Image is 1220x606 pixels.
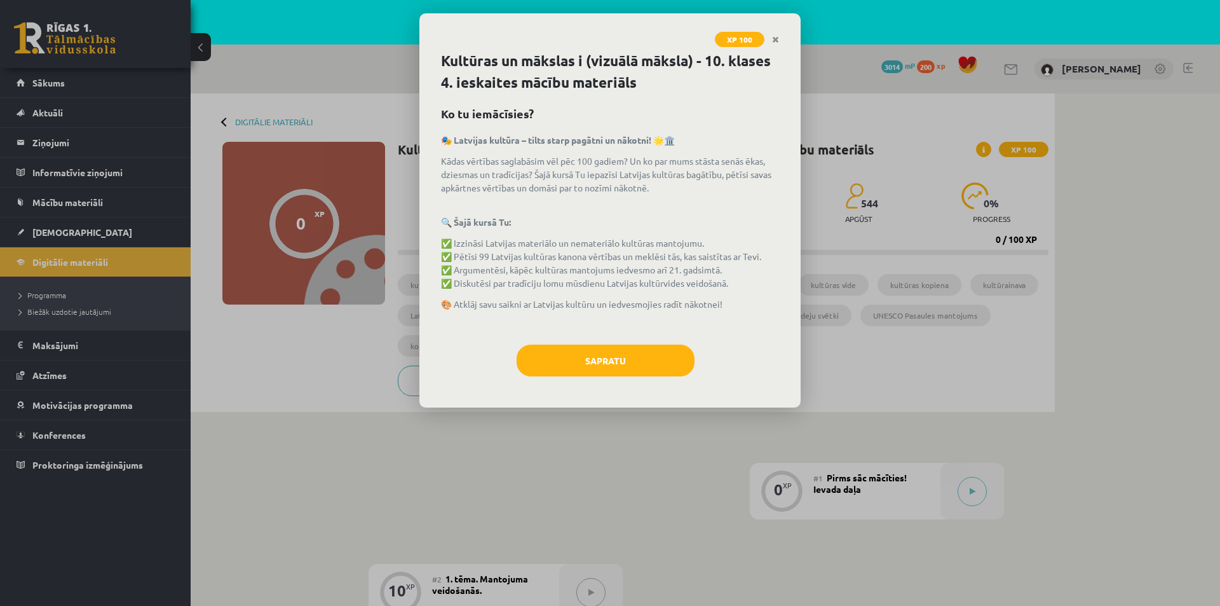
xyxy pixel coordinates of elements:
[441,134,675,146] strong: 🎭 Latvijas kultūra – tilts starp pagātni un nākotni! 🌟🏛️
[441,155,779,208] p: Kādas vērtības saglabāsim vēl pēc 100 gadiem? Un ko par mums stāsta senās ēkas, dziesmas un tradī...
[441,237,779,290] p: ✅ Izzināsi Latvijas materiālo un nemateriālo kultūras mantojumu. ✅ Pētīsi 99 Latvijas kultūras ka...
[441,298,779,311] p: 🎨 Atklāj savu saikni ar Latvijas kultūru un iedvesmojies radīt nākotnei!
[441,50,779,93] h1: Kultūras un mākslas i (vizuālā māksla) - 10. klases 4. ieskaites mācību materiāls
[441,105,779,122] h2: Ko tu iemācīsies?
[517,345,695,376] button: Sapratu
[441,216,511,228] strong: 🔍 Šajā kursā Tu:
[715,32,764,47] span: XP 100
[764,27,787,52] a: Close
